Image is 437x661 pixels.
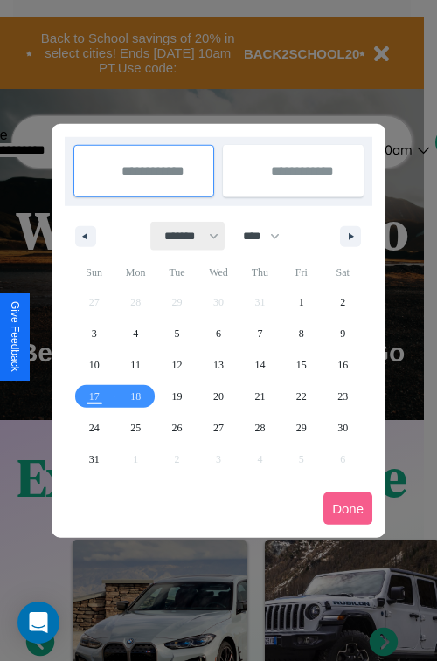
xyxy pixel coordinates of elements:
[323,318,364,349] button: 9
[133,318,138,349] span: 4
[114,381,156,412] button: 18
[156,258,198,286] span: Tue
[323,258,364,286] span: Sat
[340,286,345,318] span: 2
[73,444,114,475] button: 31
[198,412,239,444] button: 27
[198,349,239,381] button: 13
[172,349,183,381] span: 12
[254,412,265,444] span: 28
[257,318,262,349] span: 7
[323,412,364,444] button: 30
[89,444,100,475] span: 31
[114,349,156,381] button: 11
[73,412,114,444] button: 24
[337,349,348,381] span: 16
[17,602,59,644] div: Open Intercom Messenger
[239,258,281,286] span: Thu
[130,412,141,444] span: 25
[73,258,114,286] span: Sun
[175,318,180,349] span: 5
[323,381,364,412] button: 23
[198,258,239,286] span: Wed
[156,381,198,412] button: 19
[323,492,372,525] button: Done
[281,318,322,349] button: 8
[281,381,322,412] button: 22
[89,381,100,412] span: 17
[92,318,97,349] span: 3
[213,349,224,381] span: 13
[296,381,307,412] span: 22
[337,412,348,444] span: 30
[323,349,364,381] button: 16
[172,412,183,444] span: 26
[254,381,265,412] span: 21
[114,412,156,444] button: 25
[9,301,21,372] div: Give Feedback
[254,349,265,381] span: 14
[239,318,281,349] button: 7
[216,318,221,349] span: 6
[114,258,156,286] span: Mon
[73,381,114,412] button: 17
[299,286,304,318] span: 1
[156,318,198,349] button: 5
[281,258,322,286] span: Fri
[213,412,224,444] span: 27
[281,286,322,318] button: 1
[296,349,307,381] span: 15
[156,349,198,381] button: 12
[299,318,304,349] span: 8
[213,381,224,412] span: 20
[340,318,345,349] span: 9
[156,412,198,444] button: 26
[89,349,100,381] span: 10
[281,412,322,444] button: 29
[323,286,364,318] button: 2
[281,349,322,381] button: 15
[114,318,156,349] button: 4
[198,381,239,412] button: 20
[89,412,100,444] span: 24
[239,412,281,444] button: 28
[198,318,239,349] button: 6
[239,349,281,381] button: 14
[130,381,141,412] span: 18
[172,381,183,412] span: 19
[73,318,114,349] button: 3
[239,381,281,412] button: 21
[337,381,348,412] span: 23
[130,349,141,381] span: 11
[73,349,114,381] button: 10
[296,412,307,444] span: 29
